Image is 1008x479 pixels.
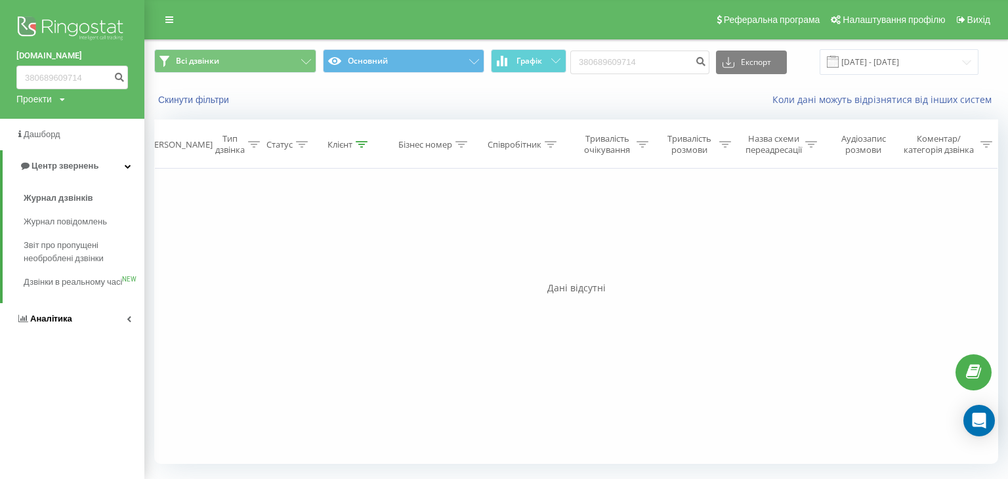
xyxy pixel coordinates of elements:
[745,133,802,156] div: Назва схеми переадресації
[327,139,352,150] div: Клієнт
[3,150,144,182] a: Центр звернень
[16,13,128,46] img: Ringostat logo
[24,276,122,289] span: Дзвінки в реальному часі
[24,270,144,294] a: Дзвінки в реальному часіNEW
[154,49,316,73] button: Всі дзвінки
[831,133,895,156] div: Аудіозапис розмови
[266,139,293,150] div: Статус
[398,139,452,150] div: Бізнес номер
[663,133,716,156] div: Тривалість розмови
[772,93,998,106] a: Коли дані можуть відрізнятися вiд інших систем
[488,139,541,150] div: Співробітник
[16,66,128,89] input: Пошук за номером
[24,192,93,205] span: Журнал дзвінків
[724,14,820,25] span: Реферальна програма
[843,14,945,25] span: Налаштування профілю
[30,314,72,323] span: Аналiтика
[24,210,144,234] a: Журнал повідомлень
[154,281,998,295] div: Дані відсутні
[581,133,634,156] div: Тривалість очікування
[31,161,98,171] span: Центр звернень
[154,94,236,106] button: Скинути фільтри
[24,186,144,210] a: Журнал дзвінків
[570,51,709,74] input: Пошук за номером
[24,215,107,228] span: Журнал повідомлень
[491,49,566,73] button: Графік
[24,234,144,270] a: Звіт про пропущені необроблені дзвінки
[16,49,128,62] a: [DOMAIN_NAME]
[24,129,60,139] span: Дашборд
[967,14,990,25] span: Вихід
[323,49,485,73] button: Основний
[963,405,995,436] div: Open Intercom Messenger
[24,239,138,265] span: Звіт про пропущені необроблені дзвінки
[516,56,542,66] span: Графік
[176,56,219,66] span: Всі дзвінки
[215,133,245,156] div: Тип дзвінка
[146,139,213,150] div: [PERSON_NAME]
[716,51,787,74] button: Експорт
[16,93,52,106] div: Проекти
[900,133,977,156] div: Коментар/категорія дзвінка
